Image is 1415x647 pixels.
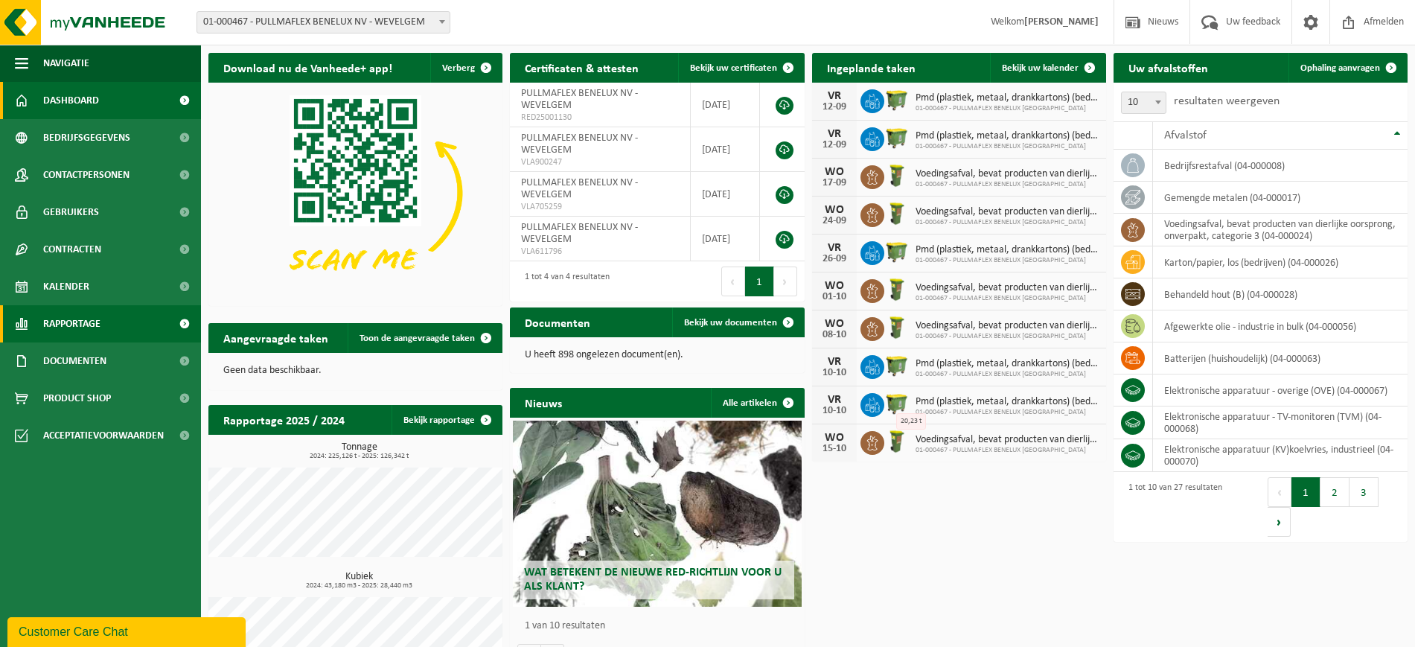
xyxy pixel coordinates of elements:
[916,282,1099,294] span: Voedingsafval, bevat producten van dierlijke oorsprong, onverpakt, categorie 3
[216,582,502,590] span: 2024: 43,180 m3 - 2025: 28,440 m3
[521,133,638,156] span: PULLMAFLEX BENELUX NV - WEVELGEM
[1153,182,1408,214] td: gemengde metalen (04-000017)
[711,388,803,418] a: Alle artikelen
[820,394,849,406] div: VR
[521,177,638,200] span: PULLMAFLEX BENELUX NV - WEVELGEM
[916,408,1099,417] span: 01-000467 - PULLMAFLEX BENELUX [GEOGRAPHIC_DATA]
[517,265,610,298] div: 1 tot 4 van 4 resultaten
[521,156,679,168] span: VLA900247
[820,254,849,264] div: 26-09
[197,11,450,34] span: 01-000467 - PULLMAFLEX BENELUX NV - WEVELGEM
[197,12,450,33] span: 01-000467 - PULLMAFLEX BENELUX NV - WEVELGEM
[521,246,679,258] span: VLA611796
[430,53,501,83] button: Verberg
[43,268,89,305] span: Kalender
[916,206,1099,218] span: Voedingsafval, bevat producten van dierlijke oorsprong, onverpakt, categorie 3
[916,92,1099,104] span: Pmd (plastiek, metaal, drankkartons) (bedrijven)
[1153,310,1408,342] td: afgewerkte olie - industrie in bulk (04-000056)
[43,231,101,268] span: Contracten
[691,127,760,172] td: [DATE]
[208,53,407,82] h2: Download nu de Vanheede+ app!
[916,446,1099,455] span: 01-000467 - PULLMAFLEX BENELUX [GEOGRAPHIC_DATA]
[916,130,1099,142] span: Pmd (plastiek, metaal, drankkartons) (bedrijven)
[691,217,760,261] td: [DATE]
[916,104,1099,113] span: 01-000467 - PULLMAFLEX BENELUX [GEOGRAPHIC_DATA]
[678,53,803,83] a: Bekijk uw certificaten
[1268,477,1291,507] button: Previous
[916,218,1099,227] span: 01-000467 - PULLMAFLEX BENELUX [GEOGRAPHIC_DATA]
[1002,63,1079,73] span: Bekijk uw kalender
[1121,92,1166,114] span: 10
[820,280,849,292] div: WO
[510,307,605,337] h2: Documenten
[348,323,501,353] a: Toon de aangevraagde taken
[1320,477,1349,507] button: 2
[1122,92,1166,113] span: 10
[510,53,654,82] h2: Certificaten & attesten
[990,53,1105,83] a: Bekijk uw kalender
[43,417,164,454] span: Acceptatievoorwaarden
[684,318,777,328] span: Bekijk uw documenten
[820,406,849,416] div: 10-10
[820,292,849,302] div: 01-10
[521,88,638,111] span: PULLMAFLEX BENELUX NV - WEVELGEM
[820,318,849,330] div: WO
[1153,278,1408,310] td: behandeld hout (B) (04-000028)
[1153,342,1408,375] td: batterijen (huishoudelijk) (04-000063)
[1300,63,1380,73] span: Ophaling aanvragen
[1291,477,1320,507] button: 1
[442,63,475,73] span: Verberg
[820,216,849,226] div: 24-09
[1153,375,1408,407] td: elektronische apparatuur - overige (OVE) (04-000067)
[721,267,745,296] button: Previous
[916,256,1099,265] span: 01-000467 - PULLMAFLEX BENELUX [GEOGRAPHIC_DATA]
[43,305,100,342] span: Rapportage
[820,128,849,140] div: VR
[43,342,106,380] span: Documenten
[216,442,502,460] h3: Tonnage
[820,432,849,444] div: WO
[884,391,910,416] img: WB-1100-HPE-GN-50
[916,396,1099,408] span: Pmd (plastiek, metaal, drankkartons) (bedrijven)
[691,172,760,217] td: [DATE]
[884,87,910,112] img: WB-1100-HPE-GN-50
[916,370,1099,379] span: 01-000467 - PULLMAFLEX BENELUX [GEOGRAPHIC_DATA]
[525,621,796,631] p: 1 van 10 resultaten
[360,334,475,343] span: Toon de aangevraagde taken
[43,119,130,156] span: Bedrijfsgegevens
[884,429,910,454] img: WB-0060-HPE-GN-50
[820,102,849,112] div: 12-09
[820,356,849,368] div: VR
[884,163,910,188] img: WB-0060-HPE-GN-50
[1164,130,1207,141] span: Afvalstof
[884,315,910,340] img: WB-0060-HPE-GN-50
[1268,507,1291,537] button: Next
[690,63,777,73] span: Bekijk uw certificaten
[521,112,679,124] span: RED25001130
[510,388,577,417] h2: Nieuws
[525,350,789,360] p: U heeft 898 ongelezen document(en).
[43,45,89,82] span: Navigatie
[884,125,910,150] img: WB-1100-HPE-GN-50
[392,405,501,435] a: Bekijk rapportage
[820,90,849,102] div: VR
[1349,477,1379,507] button: 3
[820,204,849,216] div: WO
[208,323,343,352] h2: Aangevraagde taken
[672,307,803,337] a: Bekijk uw documenten
[884,277,910,302] img: WB-0060-HPE-GN-50
[1114,53,1223,82] h2: Uw afvalstoffen
[774,267,797,296] button: Next
[820,140,849,150] div: 12-09
[820,242,849,254] div: VR
[1153,246,1408,278] td: karton/papier, los (bedrijven) (04-000026)
[884,201,910,226] img: WB-0060-HPE-GN-50
[43,194,99,231] span: Gebruikers
[1024,16,1099,28] strong: [PERSON_NAME]
[513,421,801,607] a: Wat betekent de nieuwe RED-richtlijn voor u als klant?
[820,166,849,178] div: WO
[524,567,782,593] span: Wat betekent de nieuwe RED-richtlijn voor u als klant?
[916,332,1099,341] span: 01-000467 - PULLMAFLEX BENELUX [GEOGRAPHIC_DATA]
[1121,476,1222,538] div: 1 tot 10 van 27 resultaten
